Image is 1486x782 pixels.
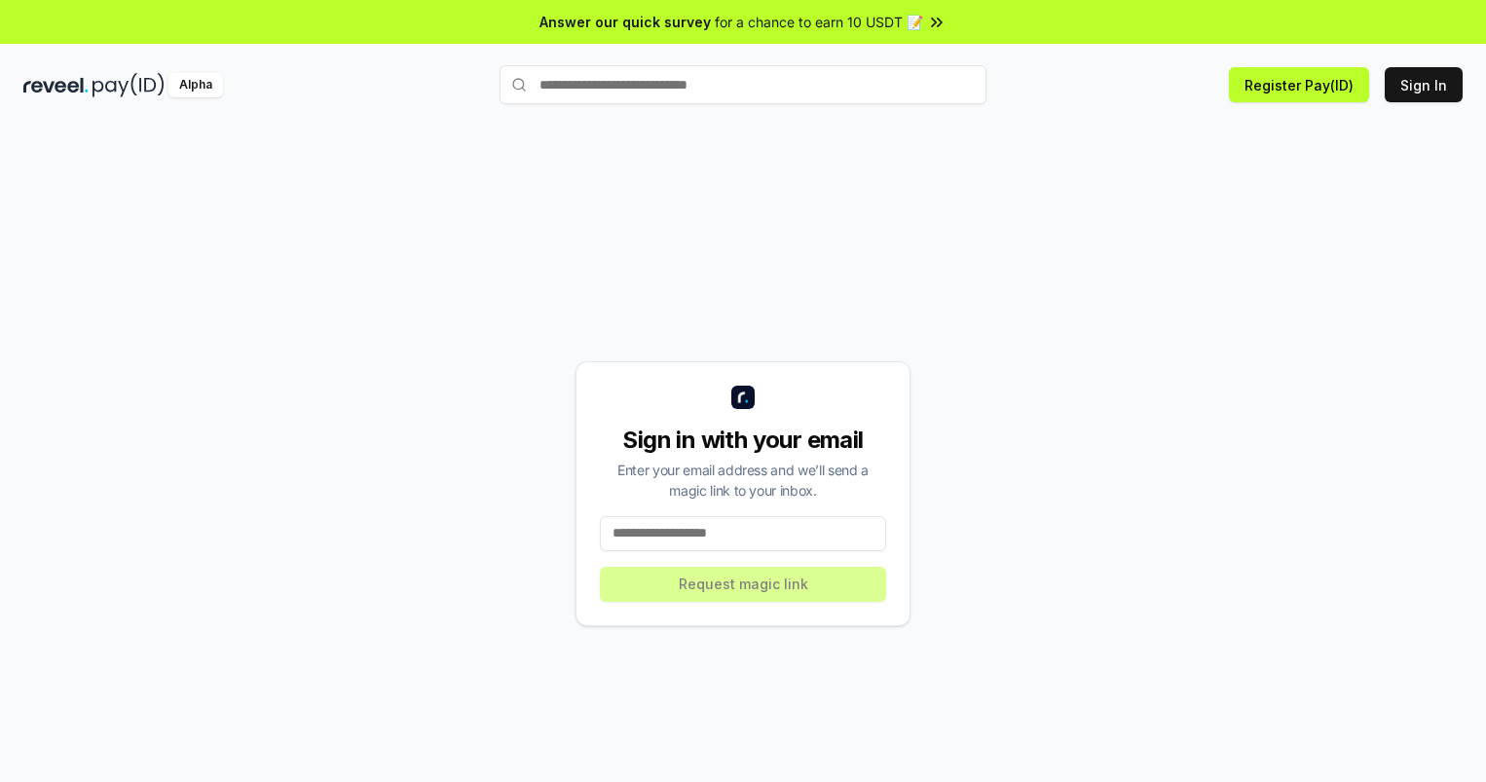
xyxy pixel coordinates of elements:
span: Answer our quick survey [539,12,711,32]
div: Sign in with your email [600,425,886,456]
div: Enter your email address and we’ll send a magic link to your inbox. [600,460,886,501]
img: pay_id [93,73,165,97]
button: Sign In [1385,67,1463,102]
div: Alpha [168,73,223,97]
img: logo_small [731,386,755,409]
span: for a chance to earn 10 USDT 📝 [715,12,923,32]
button: Register Pay(ID) [1229,67,1369,102]
img: reveel_dark [23,73,89,97]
